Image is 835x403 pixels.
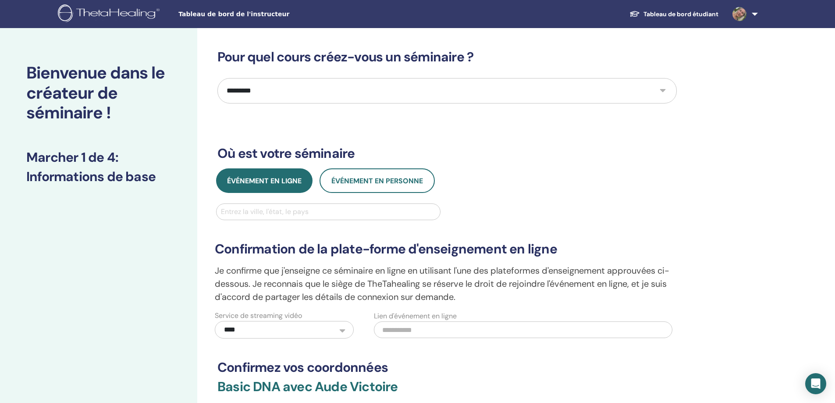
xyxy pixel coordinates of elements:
h3: Pour quel cours créez-vous un séminaire ? [217,49,677,65]
span: Tableau de bord de l'instructeur [178,10,310,19]
label: Lien d'événement en ligne [374,311,457,321]
h3: Confirmez vos coordonnées [217,360,677,375]
h3: Confirmation de la plate-forme d'enseignement en ligne [215,241,679,257]
h3: Marcher 1 de 4 : [26,150,171,165]
span: Événement en personne [331,176,423,185]
h3: Informations de base [26,169,171,185]
span: Événement en ligne [227,176,302,185]
a: Tableau de bord étudiant [622,6,725,22]
p: Je confirme que j'enseigne ce séminaire en ligne en utilisant l'une des plateformes d'enseignemen... [215,264,679,303]
div: Open Intercom Messenger [805,373,826,394]
h3: Où est votre séminaire [217,146,677,161]
label: Service de streaming vidéo [215,310,302,321]
button: Événement en personne [320,168,435,193]
button: Événement en ligne [216,168,313,193]
h2: Bienvenue dans le créateur de séminaire ! [26,63,171,123]
img: default.jpg [732,7,746,21]
img: logo.png [58,4,163,24]
img: graduation-cap-white.svg [629,10,640,18]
